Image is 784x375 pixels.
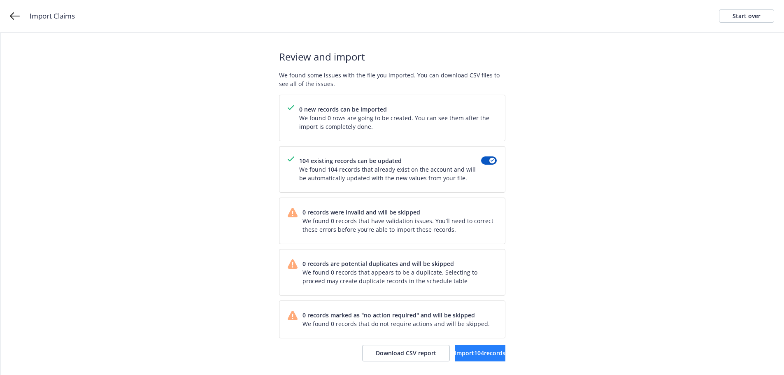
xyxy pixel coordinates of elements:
[302,319,490,328] span: We found 0 records that do not require actions and will be skipped.
[30,11,75,21] span: Import Claims
[299,105,497,114] span: 0 new records can be imported
[733,10,761,22] div: Start over
[299,165,481,182] span: We found 104 records that already exist on the account and will be automatically updated with the...
[302,311,490,319] span: 0 records marked as "no action required" and will be skipped
[302,268,497,285] span: We found 0 records that appears to be a duplicate. Selecting to proceed may create duplicate reco...
[455,345,505,361] button: Import104records
[299,156,481,165] span: 104 existing records can be updated
[719,9,774,23] a: Start over
[302,259,497,268] span: 0 records are potential duplicates and will be skipped
[302,208,497,217] span: 0 records were invalid and will be skipped
[362,345,450,361] button: Download CSV report
[455,349,505,357] span: Import 104 records
[376,349,436,357] span: Download CSV report
[279,71,505,88] span: We found some issues with the file you imported. You can download CSV files to see all of the iss...
[299,114,497,131] span: We found 0 rows are going to be created. You can see them after the import is completely done.
[302,217,497,234] span: We found 0 records that have validation issues. You’ll need to correct these errors before you’re...
[279,49,505,64] span: Review and import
